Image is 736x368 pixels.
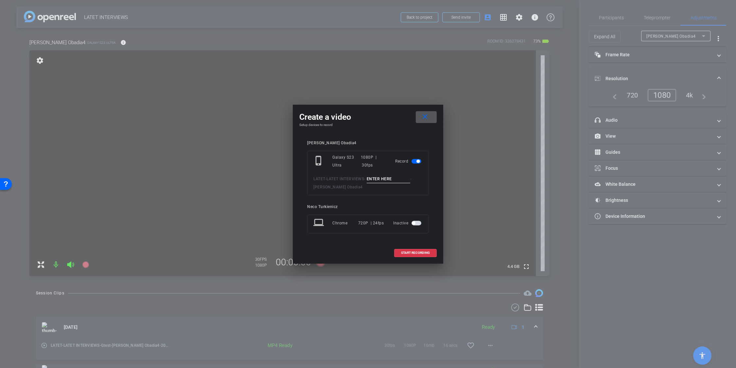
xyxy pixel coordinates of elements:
div: 1080P | 30fps [361,153,386,169]
mat-icon: laptop [313,217,325,229]
span: [PERSON_NAME] Obadia4 [313,185,363,189]
div: Neco Turkienicz [307,204,429,209]
span: START RECORDING [401,251,430,254]
div: Galaxy S23 Ultra [332,153,361,169]
span: - [410,177,412,181]
div: Inactive [393,217,423,229]
span: LATET INTERVIEWS [326,177,364,181]
div: 720P | 24fps [358,217,384,229]
input: ENTER HERE [367,175,411,183]
div: Record [395,153,423,169]
div: Chrome [332,217,358,229]
mat-icon: close [421,113,429,121]
span: - [325,177,327,181]
h4: Setup devices to record [299,123,437,127]
span: LATET [313,177,325,181]
div: Create a video [299,111,437,123]
mat-icon: phone_iphone [313,155,325,167]
span: - [364,177,366,181]
button: START RECORDING [394,249,437,257]
div: [PERSON_NAME] Obadia4 [307,141,429,146]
